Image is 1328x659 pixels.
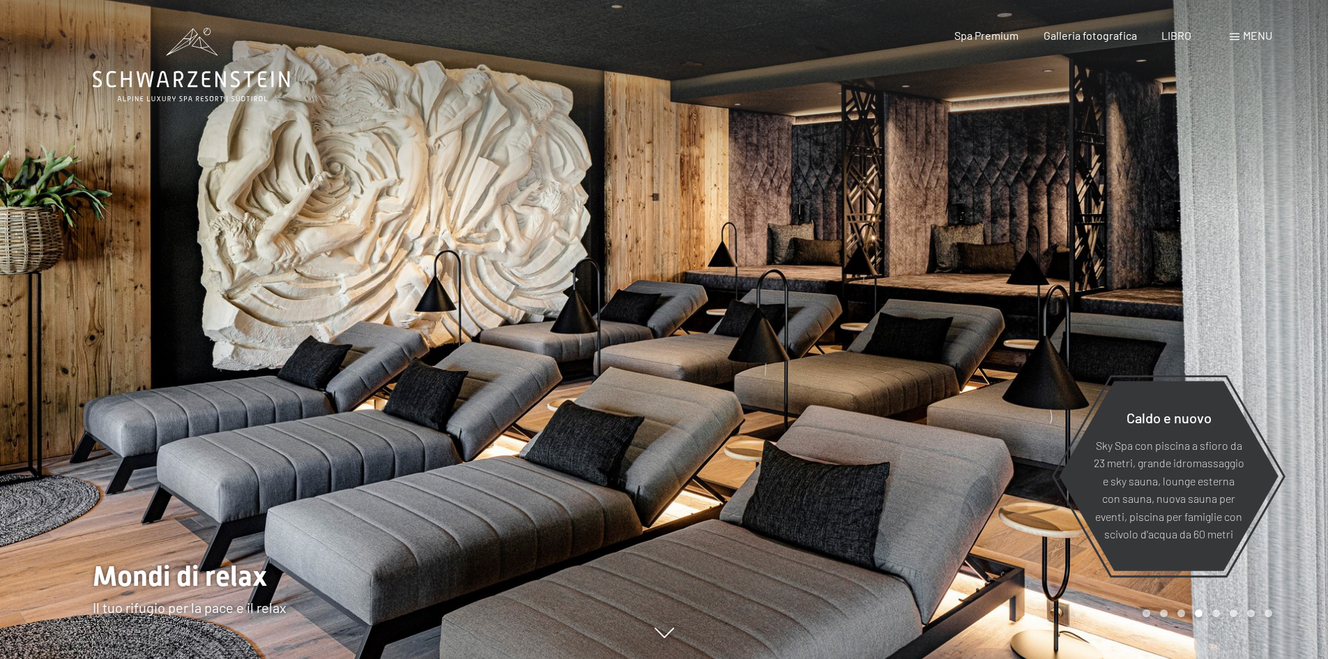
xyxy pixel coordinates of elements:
div: Carousel Page 2 [1160,609,1168,617]
div: Carousel Page 1 [1143,609,1150,617]
div: Pagina 8 della giostra [1265,609,1272,617]
div: Carosello Pagina 7 [1247,609,1255,617]
a: LIBRO [1161,29,1191,42]
a: Galleria fotografica [1044,29,1137,42]
div: Carousel Page 3 [1177,609,1185,617]
font: Caldo e nuovo [1127,409,1212,425]
font: menu [1243,29,1272,42]
a: Spa Premium [954,29,1018,42]
div: Carousel Page 4 (Current Slide) [1195,609,1203,617]
div: Pagina 5 della giostra [1212,609,1220,617]
div: Pagina 6 della giostra [1230,609,1237,617]
font: Sky Spa con piscina a sfioro da 23 metri, grande idromassaggio e sky sauna, lounge esterna con sa... [1094,438,1244,540]
a: Caldo e nuovo Sky Spa con piscina a sfioro da 23 metri, grande idromassaggio e sky sauna, lounge ... [1058,380,1279,572]
div: Paginazione carosello [1138,609,1272,617]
